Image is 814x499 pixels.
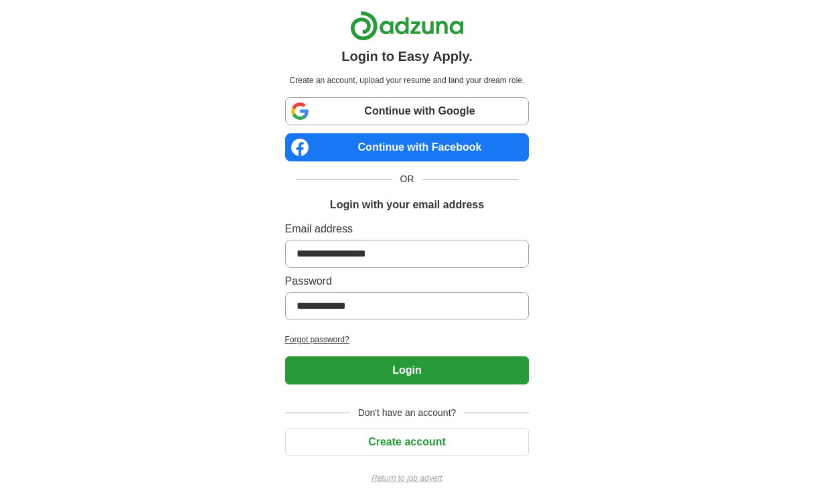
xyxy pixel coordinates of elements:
span: OR [392,172,422,186]
button: Login [285,356,530,384]
a: Forgot password? [285,334,530,346]
a: Create account [285,436,530,447]
img: Adzuna logo [350,11,464,41]
span: Don't have an account? [350,406,465,420]
button: Create account [285,428,530,456]
a: Continue with Facebook [285,133,530,161]
h1: Login with your email address [330,197,484,213]
a: Return to job advert [285,472,530,484]
label: Password [285,273,530,289]
p: Create an account, upload your resume and land your dream role. [288,74,527,86]
h1: Login to Easy Apply. [341,46,473,66]
a: Continue with Google [285,97,530,125]
label: Email address [285,221,530,237]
